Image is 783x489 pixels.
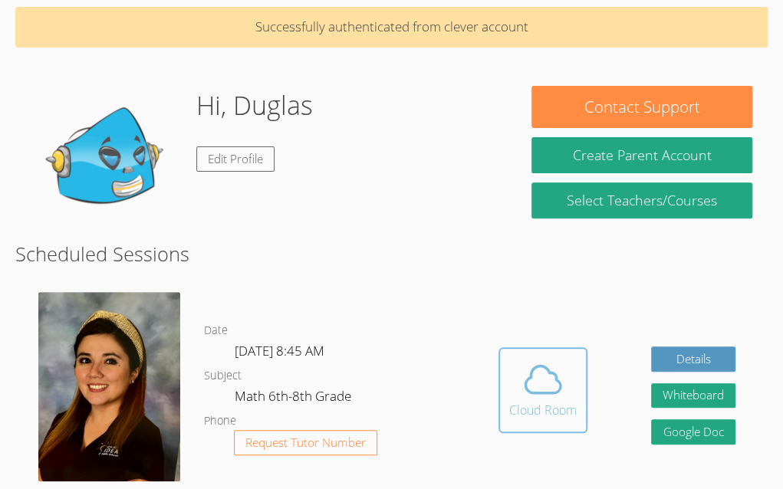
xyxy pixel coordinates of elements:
[245,437,366,448] span: Request Tutor Number
[651,419,735,445] a: Google Doc
[196,86,313,125] h1: Hi, Duglas
[531,182,752,218] a: Select Teachers/Courses
[203,412,235,431] dt: Phone
[234,342,324,359] span: [DATE] 8:45 AM
[651,383,735,409] button: Whiteboard
[196,146,275,172] a: Edit Profile
[509,401,577,419] div: Cloud Room
[531,137,752,173] button: Create Parent Account
[15,7,767,48] p: Successfully authenticated from clever account
[203,366,241,386] dt: Subject
[15,239,767,268] h2: Scheduled Sessions
[234,386,354,412] dd: Math 6th-8th Grade
[38,292,180,481] img: avatar.png
[203,321,227,340] dt: Date
[31,86,184,239] img: default.png
[531,86,752,128] button: Contact Support
[498,347,587,433] button: Cloud Room
[651,346,735,372] a: Details
[234,430,377,455] button: Request Tutor Number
